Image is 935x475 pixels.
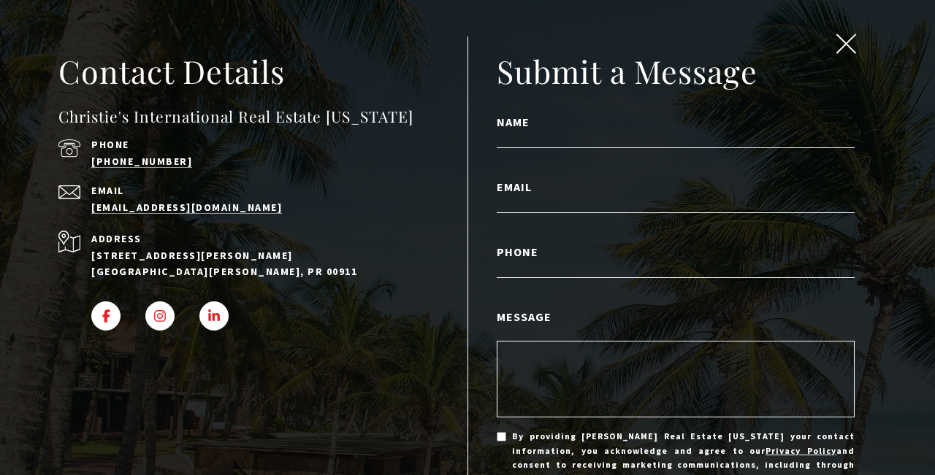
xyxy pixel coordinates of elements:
button: close modal [832,34,860,58]
label: Phone [497,242,855,261]
p: Address [91,231,427,247]
h2: Submit a Message [497,51,855,92]
a: FACEBOOK - open in a new tab [91,301,121,331]
a: call (939) 337-3000 [91,155,192,168]
a: Privacy Policy - open in a new tab [766,445,836,456]
a: INSTAGRAM - open in a new tab [145,301,175,331]
a: LINKEDIN - open in a new tab [199,301,229,331]
h4: Christie's International Real Estate [US_STATE] [58,105,467,128]
input: By providing [PERSON_NAME] Real Estate [US_STATE] your contact information, you acknowledge and a... [497,432,506,441]
p: [STREET_ADDRESS][PERSON_NAME] [GEOGRAPHIC_DATA][PERSON_NAME], PR 00911 [91,247,427,280]
p: Email [91,185,427,196]
label: Name [497,112,855,131]
label: Message [497,307,855,326]
a: [EMAIL_ADDRESS][DOMAIN_NAME] [91,201,282,214]
h2: Contact Details [58,51,467,92]
p: Phone [91,139,427,150]
label: Email [497,177,855,196]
